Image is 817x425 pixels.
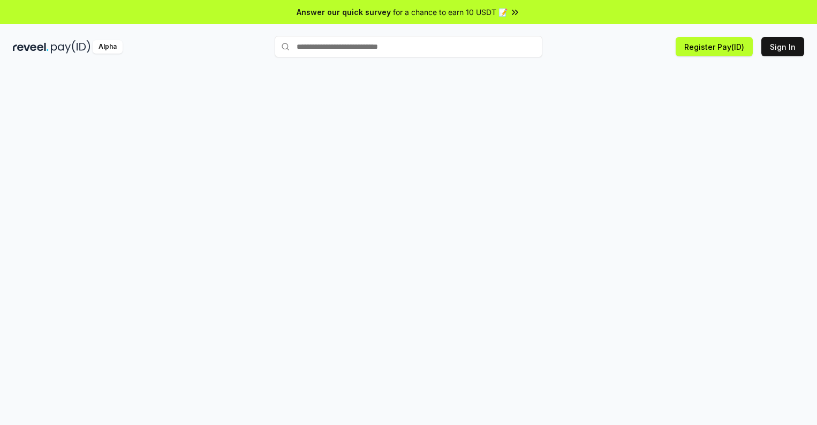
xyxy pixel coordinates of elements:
[393,6,508,18] span: for a chance to earn 10 USDT 📝
[93,40,123,54] div: Alpha
[676,37,753,56] button: Register Pay(ID)
[13,40,49,54] img: reveel_dark
[297,6,391,18] span: Answer our quick survey
[761,37,804,56] button: Sign In
[51,40,90,54] img: pay_id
